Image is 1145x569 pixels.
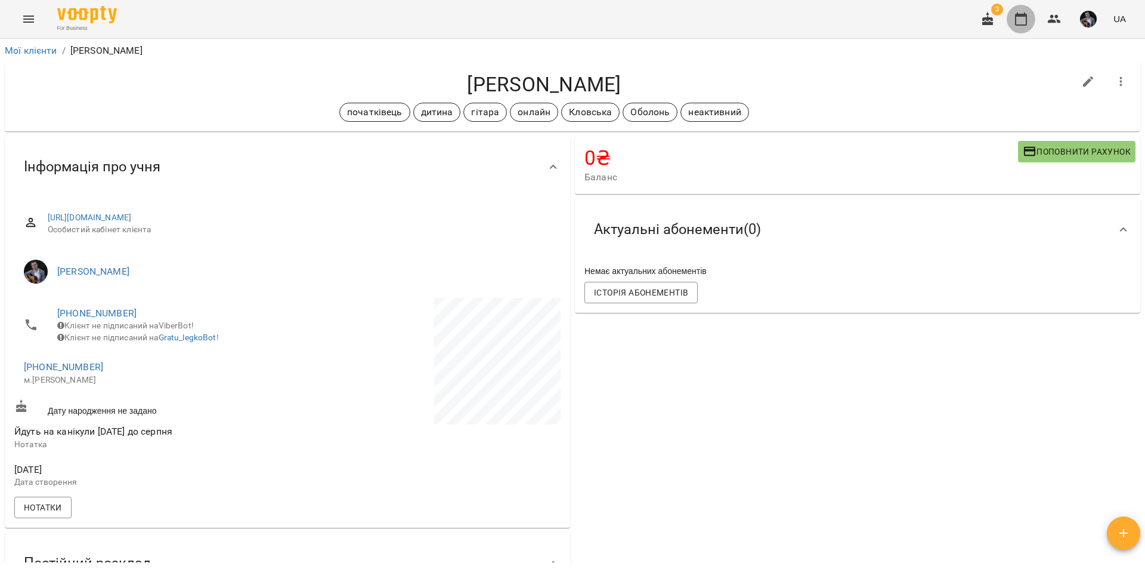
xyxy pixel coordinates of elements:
span: Баланс [584,170,1018,184]
a: Gratu_legkoBot [159,333,216,342]
button: UA [1109,8,1131,30]
button: Нотатки [14,497,72,518]
p: дитина [421,105,453,119]
div: Інформація про учня [5,136,570,198]
span: UA [1113,13,1126,25]
p: онлайн [518,105,550,119]
img: Олексій КОЧЕТОВ [24,260,48,284]
div: неактивний [680,103,748,122]
h4: [PERSON_NAME] [14,72,1074,97]
p: неактивний [688,105,741,119]
p: Оболонь [630,105,670,119]
p: Нотатка [14,439,285,451]
img: d409717b2cc07cfe90b90e756120502c.jpg [1080,11,1097,27]
a: [PERSON_NAME] [57,266,129,277]
p: Кловська [569,105,612,119]
button: Поповнити рахунок [1018,141,1135,162]
img: Voopty Logo [57,6,117,23]
div: Дату народження не задано [12,397,287,419]
nav: breadcrumb [5,44,1140,58]
p: м.[PERSON_NAME] [24,374,276,386]
div: початківець [339,103,410,122]
span: For Business [57,24,117,32]
span: Особистий кабінет клієнта [48,224,551,236]
p: [PERSON_NAME] [70,44,143,58]
div: Оболонь [623,103,677,122]
span: Історія абонементів [594,285,688,300]
div: Актуальні абонементи(0) [575,199,1140,260]
span: Інформація про учня [24,158,160,176]
span: Клієнт не підписаний на ! [57,333,219,342]
div: гітара [463,103,507,122]
div: Кловська [561,103,620,122]
span: Клієнт не підписаний на ViberBot! [57,321,194,330]
span: Йдуть на канікули [DATE] до серпня [14,426,172,437]
span: Актуальні абонементи ( 0 ) [594,220,761,239]
div: дитина [413,103,461,122]
a: [PHONE_NUMBER] [24,361,103,373]
li: / [62,44,66,58]
span: [DATE] [14,463,285,477]
p: Дата створення [14,476,285,488]
span: 3 [991,4,1003,16]
span: Нотатки [24,500,62,515]
a: Мої клієнти [5,45,57,56]
p: початківець [347,105,403,119]
h4: 0 ₴ [584,146,1018,170]
button: Menu [14,5,43,33]
p: гітара [471,105,499,119]
a: [PHONE_NUMBER] [57,307,137,319]
span: Поповнити рахунок [1023,144,1131,159]
a: [URL][DOMAIN_NAME] [48,213,132,222]
div: онлайн [510,103,558,122]
button: Історія абонементів [584,282,698,303]
div: Немає актуальних абонементів [582,263,1133,279]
